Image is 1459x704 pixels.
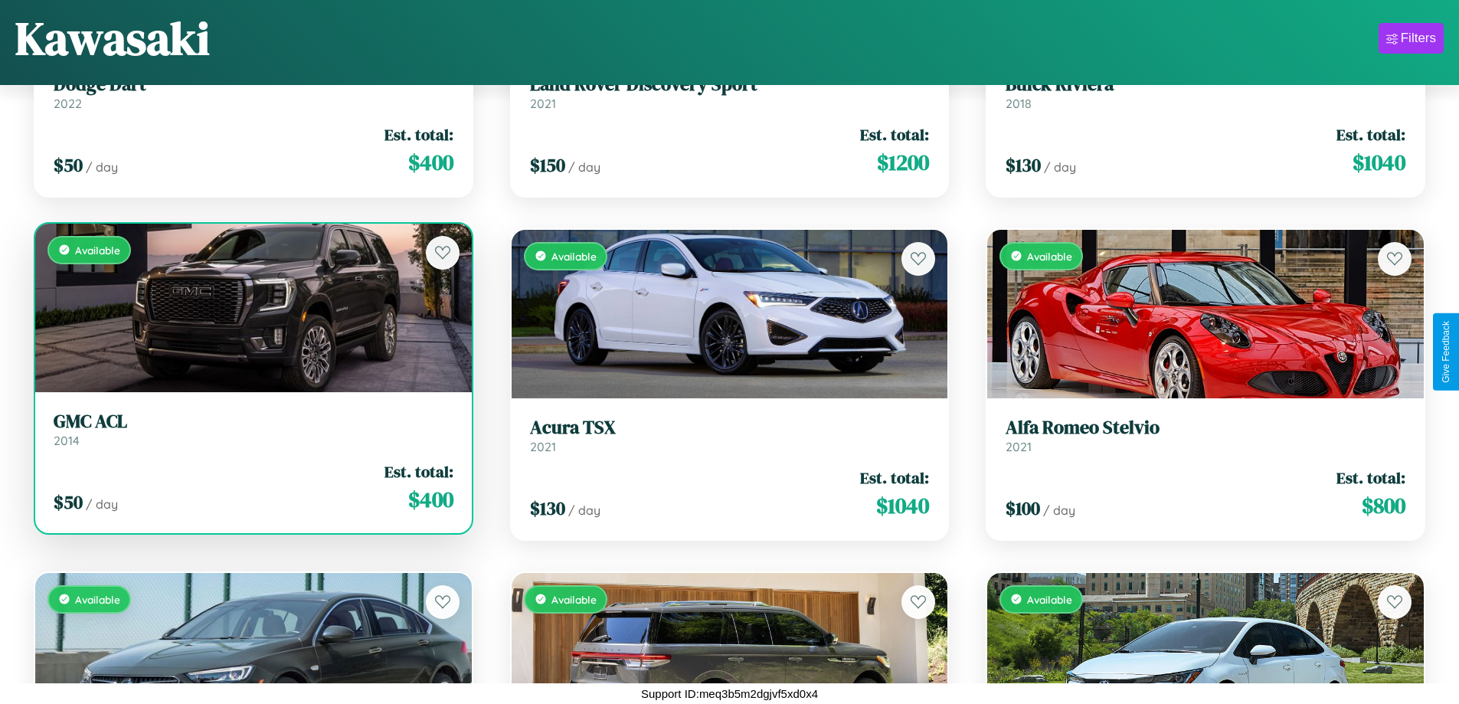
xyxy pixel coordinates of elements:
span: Available [75,593,120,606]
span: Available [551,250,597,263]
span: / day [86,159,118,175]
span: / day [1044,159,1076,175]
span: / day [1043,503,1075,518]
span: $ 1040 [1353,147,1405,178]
span: / day [86,496,118,512]
span: / day [568,159,600,175]
a: GMC ACL2014 [54,411,453,448]
span: Est. total: [1336,123,1405,146]
span: $ 400 [408,484,453,515]
h3: Buick Riviera [1006,74,1405,96]
span: 2021 [530,439,556,454]
span: Available [1027,593,1072,606]
h3: Dodge Dart [54,74,453,96]
a: Land Rover Discovery Sport2021 [530,74,930,111]
h1: Kawasaki [15,7,210,70]
h3: Acura TSX [530,417,930,439]
span: Available [1027,250,1072,263]
div: Give Feedback [1441,321,1451,383]
span: 2021 [1006,439,1032,454]
span: 2021 [530,96,556,111]
div: Filters [1401,31,1436,46]
span: $ 50 [54,490,83,515]
span: $ 130 [530,496,565,521]
span: $ 150 [530,152,565,178]
a: Buick Riviera2018 [1006,74,1405,111]
span: Est. total: [1336,467,1405,489]
span: Available [75,244,120,257]
h3: Alfa Romeo Stelvio [1006,417,1405,439]
span: $ 130 [1006,152,1041,178]
span: 2014 [54,433,80,448]
a: Alfa Romeo Stelvio2021 [1006,417,1405,454]
span: $ 100 [1006,496,1040,521]
span: Est. total: [860,123,929,146]
span: Available [551,593,597,606]
span: $ 800 [1362,490,1405,521]
span: Est. total: [384,123,453,146]
a: Acura TSX2021 [530,417,930,454]
h3: Land Rover Discovery Sport [530,74,930,96]
span: $ 50 [54,152,83,178]
span: $ 1200 [877,147,929,178]
h3: GMC ACL [54,411,453,433]
button: Filters [1379,23,1444,54]
span: 2022 [54,96,82,111]
span: $ 400 [408,147,453,178]
span: $ 1040 [876,490,929,521]
span: Est. total: [384,460,453,483]
a: Dodge Dart2022 [54,74,453,111]
p: Support ID: meq3b5m2dgjvf5xd0x4 [641,683,818,704]
span: / day [568,503,600,518]
span: Est. total: [860,467,929,489]
span: 2018 [1006,96,1032,111]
